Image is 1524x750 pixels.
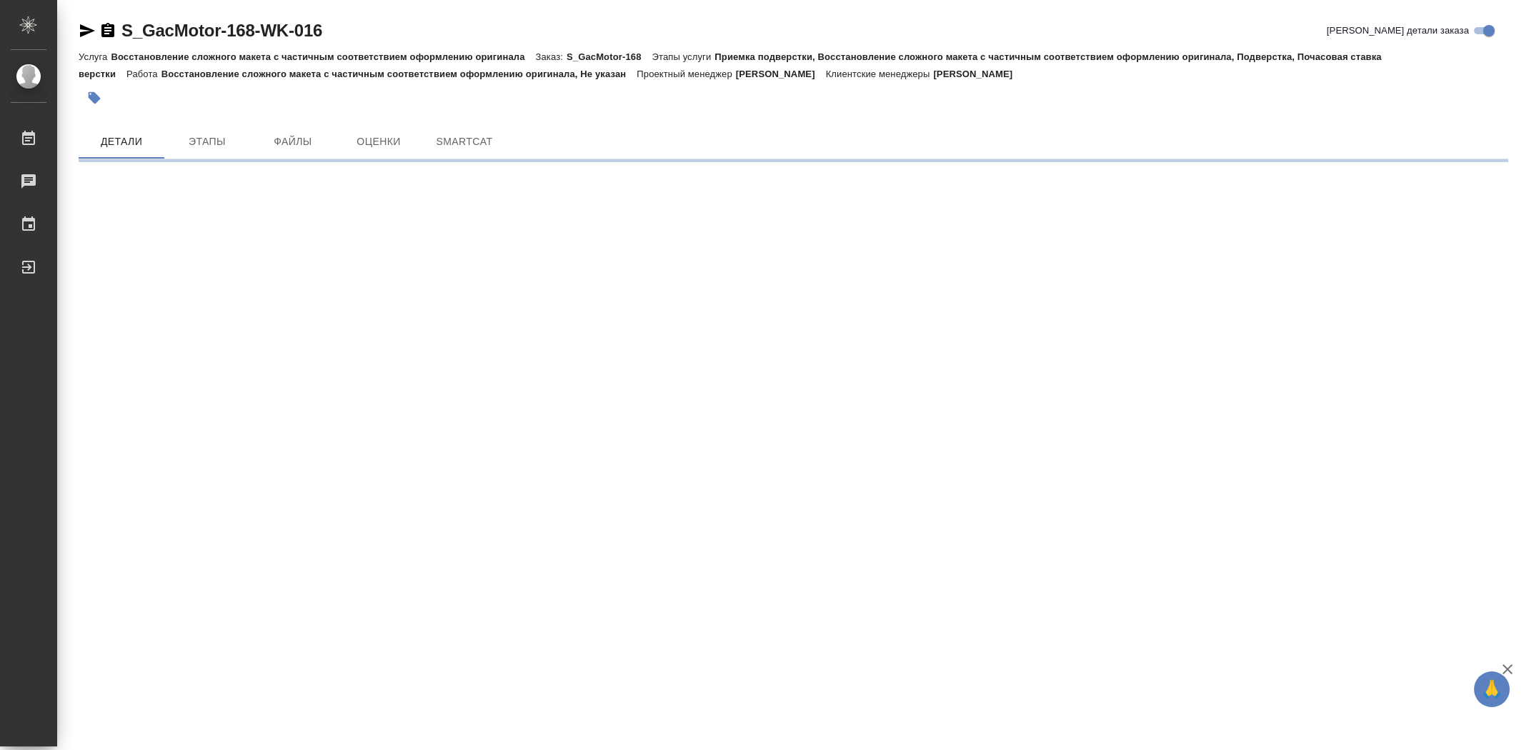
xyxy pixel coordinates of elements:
p: [PERSON_NAME] [736,69,826,79]
a: S_GacMotor-168-WK-016 [121,21,322,40]
p: S_GacMotor-168 [567,51,652,62]
button: Скопировать ссылку для ЯМессенджера [79,22,96,39]
p: Восстановление сложного макета с частичным соответствием оформлению оригинала, Не указан [161,69,637,79]
p: Клиентские менеджеры [826,69,934,79]
p: Услуга [79,51,111,62]
button: Добавить тэг [79,82,110,114]
span: [PERSON_NAME] детали заказа [1327,24,1469,38]
span: Файлы [259,133,327,151]
p: Проектный менеджер [637,69,735,79]
p: Этапы услуги [652,51,715,62]
span: Оценки [344,133,413,151]
span: Этапы [173,133,241,151]
span: Детали [87,133,156,151]
p: Заказ: [536,51,567,62]
p: Приемка подверстки, Восстановление сложного макета с частичным соответствием оформлению оригинала... [79,51,1382,79]
span: 🙏 [1480,674,1504,704]
span: SmartCat [430,133,499,151]
button: 🙏 [1474,671,1510,707]
p: [PERSON_NAME] [933,69,1023,79]
p: Восстановление сложного макета с частичным соответствием оформлению оригинала [111,51,535,62]
button: Скопировать ссылку [99,22,116,39]
p: Работа [126,69,161,79]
